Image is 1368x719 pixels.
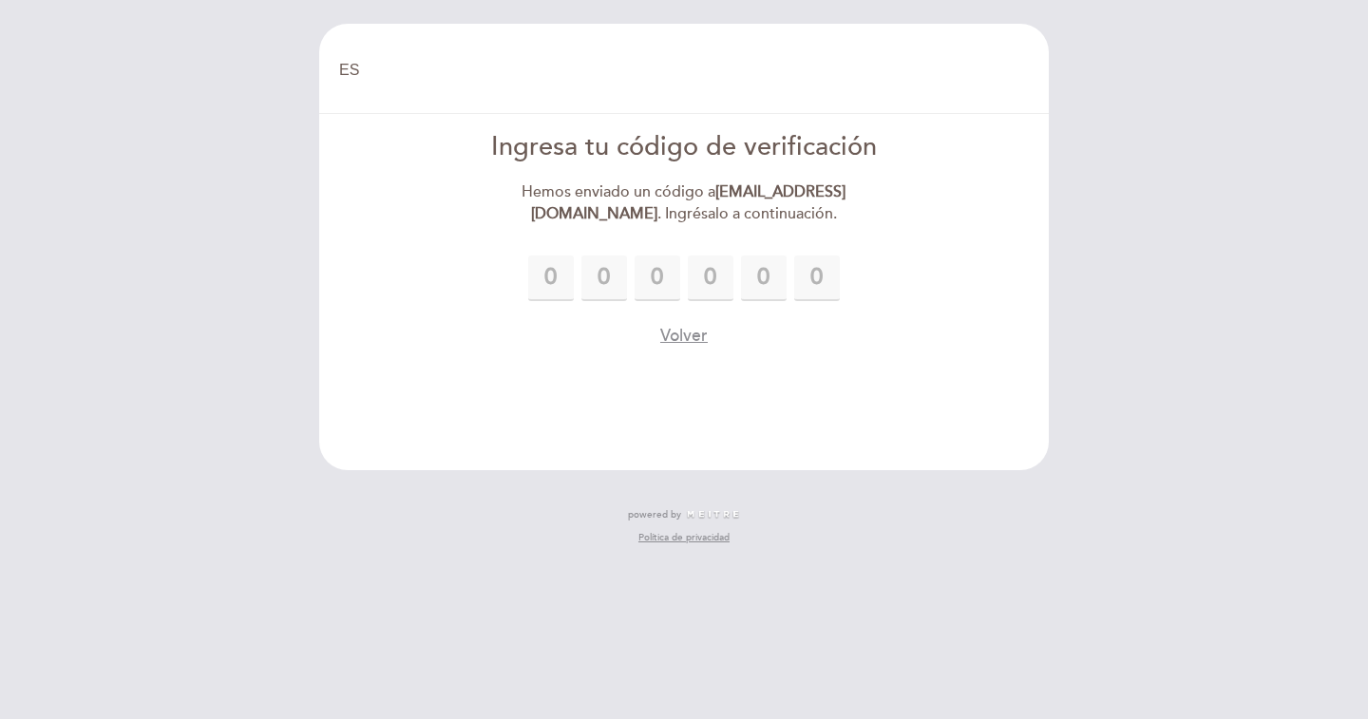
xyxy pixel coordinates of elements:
div: Ingresa tu código de verificación [466,129,902,166]
a: powered by [628,508,740,521]
div: Hemos enviado un código a . Ingrésalo a continuación. [466,181,902,225]
a: Política de privacidad [638,531,730,544]
img: MEITRE [686,510,740,520]
strong: [EMAIL_ADDRESS][DOMAIN_NAME] [531,182,846,223]
input: 0 [688,255,733,301]
input: 0 [581,255,627,301]
input: 0 [635,255,680,301]
input: 0 [741,255,787,301]
input: 0 [794,255,840,301]
span: powered by [628,508,681,521]
button: Volver [660,324,708,348]
input: 0 [528,255,574,301]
